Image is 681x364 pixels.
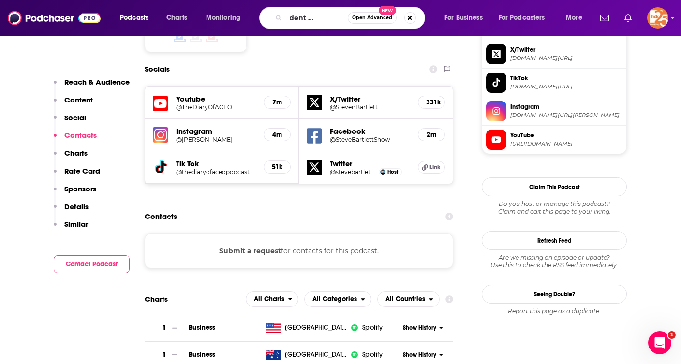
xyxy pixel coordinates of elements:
a: [GEOGRAPHIC_DATA] [263,350,351,360]
button: Social [54,113,86,131]
button: open menu [304,291,371,307]
button: Claim This Podcast [482,177,627,196]
span: YouTube [510,131,622,140]
button: open menu [559,10,594,26]
button: open menu [246,291,299,307]
h5: 331k [426,98,437,106]
h3: 1 [162,322,166,334]
img: Steven Bartlett [380,169,385,175]
span: Charts [166,11,187,25]
button: Submit a request [219,246,281,256]
div: for contacts for this podcast. [145,233,453,268]
p: Similar [64,219,88,229]
button: Contact Podcast [54,255,130,273]
img: iconImage [153,127,168,143]
a: @thediaryofaceopodcast [176,168,256,175]
h2: Charts [145,294,168,304]
span: Host [387,169,398,175]
h2: Socials [145,60,170,78]
span: New [379,6,396,15]
span: Australia [285,350,348,360]
span: Instagram [510,102,622,111]
span: https://www.youtube.com/@TheDiaryOfACEO [510,140,622,147]
button: open menu [113,10,161,26]
button: Refresh Feed [482,231,627,250]
h5: Twitter [330,159,410,168]
h5: Tik Tok [176,159,256,168]
a: [GEOGRAPHIC_DATA] [263,323,351,333]
h5: Instagram [176,127,256,136]
a: TikTok[DOMAIN_NAME][URL] [486,73,622,93]
button: Show History [400,324,446,332]
span: X/Twitter [510,45,622,54]
a: YouTube[URL][DOMAIN_NAME] [486,130,622,150]
a: X/Twitter[DOMAIN_NAME][URL] [486,44,622,64]
button: Charts [54,148,88,166]
button: open menu [199,10,253,26]
button: Show profile menu [647,7,668,29]
a: Instagram[DOMAIN_NAME][URL][PERSON_NAME] [486,101,622,121]
span: All Charts [254,296,284,303]
span: Business [189,350,215,359]
a: @StevenBartlett [330,103,410,111]
a: @stevebartlettsc [330,168,376,175]
h2: Countries [377,291,440,307]
img: iconImage [351,351,358,359]
span: TikTok [510,74,622,83]
h3: 1 [162,349,166,361]
span: For Business [444,11,483,25]
span: Spotify [362,323,383,333]
div: Search podcasts, credits, & more... [268,7,434,29]
a: Charts [160,10,193,26]
span: Logged in as kerrifulks [647,7,668,29]
a: Seeing Double? [482,285,627,304]
img: iconImage [351,324,358,332]
span: All Categories [312,296,357,303]
p: Social [64,113,86,122]
div: Claim and edit this page to your liking. [482,200,627,216]
span: Show History [403,324,436,332]
a: @TheDiaryOfACEO [176,103,256,111]
h2: Categories [304,291,371,307]
h5: @[PERSON_NAME] [176,136,256,143]
a: iconImageSpotify [351,323,400,333]
a: Link [418,161,445,174]
h5: 2m [426,131,437,139]
span: For Podcasters [499,11,545,25]
span: 1 [668,331,676,339]
button: Similar [54,219,88,237]
button: Open AdvancedNew [348,12,397,24]
button: Reach & Audience [54,77,130,95]
img: Podchaser - Follow, Share and Rate Podcasts [8,9,101,27]
a: iconImageSpotify [351,350,400,360]
div: Report this page as a duplicate. [482,307,627,315]
a: Business [189,323,215,332]
a: 1 [145,315,189,341]
span: Show History [403,351,436,359]
button: open menu [438,10,495,26]
p: Reach & Audience [64,77,130,87]
iframe: Intercom live chat [648,331,671,354]
span: Spotify [362,350,383,360]
h5: X/Twitter [330,94,410,103]
a: @SteveBartlettShow [330,136,410,143]
span: instagram.com/steven [510,112,622,119]
span: Podcasts [120,11,148,25]
p: Charts [64,148,88,158]
h5: Youtube [176,94,256,103]
span: twitter.com/StevenBartlett [510,55,622,62]
button: open menu [492,10,559,26]
button: Sponsors [54,184,96,202]
span: More [566,11,582,25]
span: tiktok.com/@thediaryofaceopodcast [510,83,622,90]
button: Contacts [54,131,97,148]
h5: 51k [272,163,282,171]
p: Content [64,95,93,104]
a: Show notifications dropdown [596,10,613,26]
p: Rate Card [64,166,100,175]
button: Rate Card [54,166,100,184]
p: Details [64,202,89,211]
